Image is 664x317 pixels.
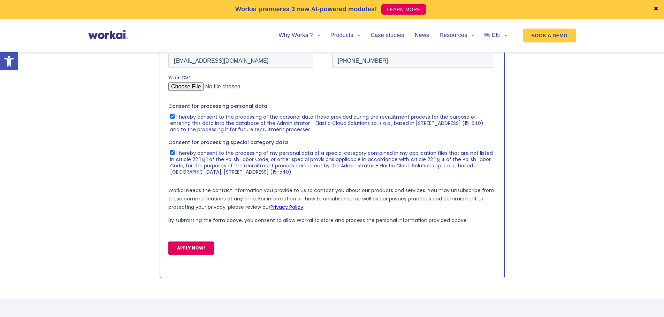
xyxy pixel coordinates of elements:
[415,33,429,38] a: News
[371,33,404,38] a: Case studies
[168,17,496,275] iframe: Form 0
[523,29,576,42] a: BOOK A DEMO
[235,5,377,14] p: Workai premieres 3 new AI-powered modules!
[440,33,474,38] a: Resources
[654,7,658,12] a: ✖
[381,4,426,15] a: LEARN MORE
[278,33,320,38] a: Why Workai?
[330,33,360,38] a: Products
[492,32,500,38] span: EN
